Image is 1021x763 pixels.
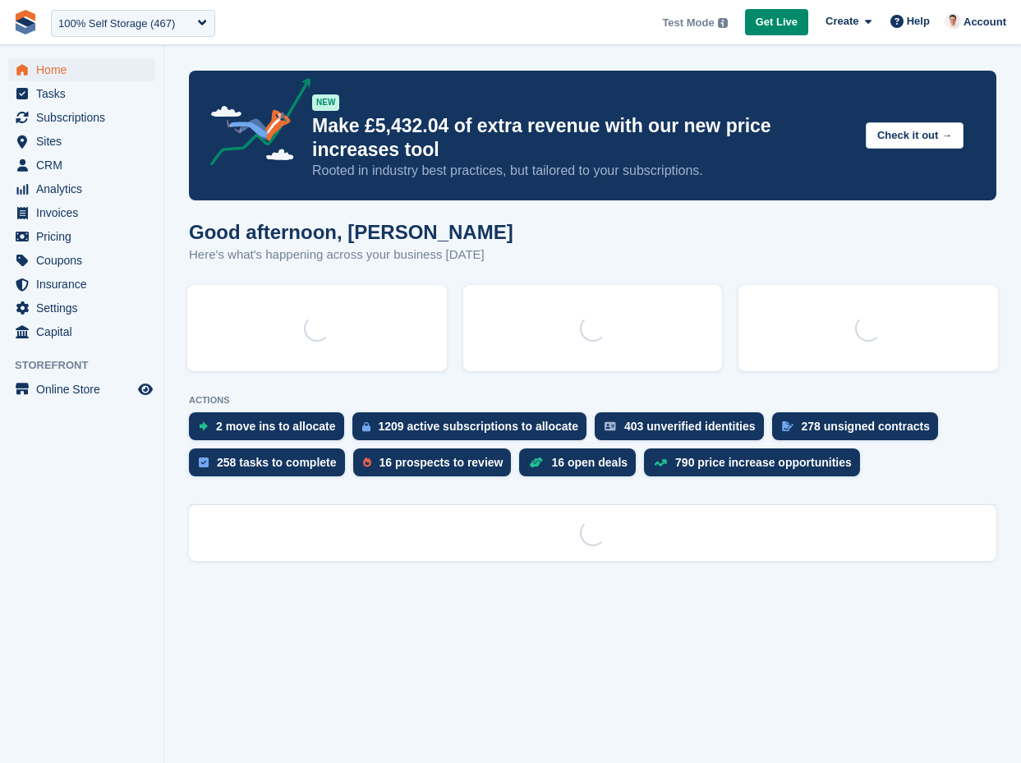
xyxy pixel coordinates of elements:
a: 258 tasks to complete [189,448,353,485]
p: Make £5,432.04 of extra revenue with our new price increases tool [312,114,853,162]
div: 278 unsigned contracts [802,420,930,433]
span: Account [964,14,1006,30]
img: contract_signature_icon-13c848040528278c33f63329250d36e43548de30e8caae1d1a13099fd9432cc5.svg [782,421,793,431]
img: price_increase_opportunities-93ffe204e8149a01c8c9dc8f82e8f89637d9d84a8eef4429ea346261dce0b2c0.svg [654,459,667,467]
img: Petr Hlavicka [945,13,961,30]
img: verify_identity-adf6edd0f0f0b5bbfe63781bf79b02c33cf7c696d77639b501bdc392416b5a36.svg [605,421,616,431]
img: price-adjustments-announcement-icon-8257ccfd72463d97f412b2fc003d46551f7dbcb40ab6d574587a9cd5c0d94... [196,78,311,172]
p: Here's what's happening across your business [DATE] [189,246,513,264]
a: menu [8,58,155,81]
span: Storefront [15,357,163,374]
span: Sites [36,130,135,153]
a: menu [8,296,155,319]
img: deal-1b604bf984904fb50ccaf53a9ad4b4a5d6e5aea283cecdc64d6e3604feb123c2.svg [529,457,543,468]
a: Get Live [745,9,808,36]
img: active_subscription_to_allocate_icon-d502201f5373d7db506a760aba3b589e785aa758c864c3986d89f69b8ff3... [362,421,370,432]
a: menu [8,82,155,105]
img: task-75834270c22a3079a89374b754ae025e5fb1db73e45f91037f5363f120a921f8.svg [199,457,209,467]
a: menu [8,177,155,200]
a: menu [8,201,155,224]
span: Settings [36,296,135,319]
a: menu [8,273,155,296]
span: Invoices [36,201,135,224]
div: 1209 active subscriptions to allocate [379,420,579,433]
div: NEW [312,94,339,111]
img: move_ins_to_allocate_icon-fdf77a2bb77ea45bf5b3d319d69a93e2d87916cf1d5bf7949dd705db3b84f3ca.svg [199,421,208,431]
span: Coupons [36,249,135,272]
span: Get Live [756,14,798,30]
span: Create [826,13,858,30]
div: 403 unverified identities [624,420,756,433]
a: menu [8,225,155,248]
span: Subscriptions [36,106,135,129]
span: Test Mode [662,15,714,31]
h1: Good afternoon, [PERSON_NAME] [189,221,513,243]
a: menu [8,154,155,177]
img: icon-info-grey-7440780725fd019a000dd9b08b2336e03edf1995a4989e88bcd33f0948082b44.svg [718,18,728,28]
span: CRM [36,154,135,177]
div: 16 prospects to review [379,456,504,469]
p: ACTIONS [189,395,996,406]
a: menu [8,320,155,343]
div: 258 tasks to complete [217,456,337,469]
span: Help [907,13,930,30]
p: Rooted in industry best practices, but tailored to your subscriptions. [312,162,853,180]
a: menu [8,249,155,272]
div: 790 price increase opportunities [675,456,852,469]
a: 278 unsigned contracts [772,412,946,448]
div: 2 move ins to allocate [216,420,336,433]
span: Home [36,58,135,81]
a: 16 open deals [519,448,644,485]
div: 100% Self Storage (467) [58,16,175,32]
span: Pricing [36,225,135,248]
a: 403 unverified identities [595,412,772,448]
a: menu [8,130,155,153]
img: stora-icon-8386f47178a22dfd0bd8f6a31ec36ba5ce8667c1dd55bd0f319d3a0aa187defe.svg [13,10,38,34]
a: 2 move ins to allocate [189,412,352,448]
a: 16 prospects to review [353,448,520,485]
button: Check it out → [866,122,964,149]
div: 16 open deals [551,456,628,469]
a: menu [8,106,155,129]
img: prospect-51fa495bee0391a8d652442698ab0144808aea92771e9ea1ae160a38d050c398.svg [363,457,371,467]
a: 1209 active subscriptions to allocate [352,412,596,448]
span: Tasks [36,82,135,105]
span: Capital [36,320,135,343]
span: Insurance [36,273,135,296]
a: 790 price increase opportunities [644,448,868,485]
span: Online Store [36,378,135,401]
span: Analytics [36,177,135,200]
a: Preview store [136,379,155,399]
a: menu [8,378,155,401]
